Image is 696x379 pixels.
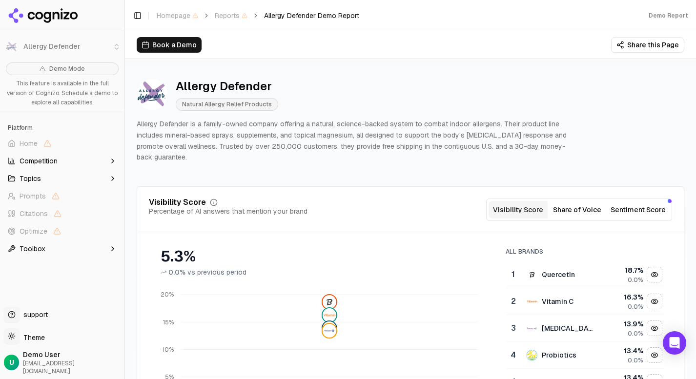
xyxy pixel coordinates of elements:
div: 18.7 % [604,265,643,275]
button: Topics [4,171,121,186]
button: Sentiment Score [607,201,670,219]
span: Demo User [23,350,121,359]
div: 16.3 % [604,292,643,302]
p: Allergy Defender is a family-owned company offering a natural, science-backed system to combat in... [137,119,574,163]
tspan: 20% [161,291,174,299]
div: Percentage of AI answers that mention your brand [149,206,307,216]
div: Allergy Defender [176,79,278,94]
div: 2 [511,296,516,307]
div: All Brands [506,248,664,256]
span: Home [20,139,38,148]
div: 5.3% [161,248,486,265]
img: allersearch [323,324,336,338]
button: Book a Demo [137,37,202,53]
span: 0.0% [628,303,643,311]
div: Probiotics [542,350,576,360]
button: Toolbox [4,241,121,257]
tspan: 15% [163,319,174,326]
span: Optimize [20,226,47,236]
span: Toolbox [20,244,45,254]
img: butterbur [323,321,336,335]
span: Competition [20,156,58,166]
div: Quercetin [542,270,575,279]
span: Reports [215,11,247,20]
span: Topics [20,174,41,183]
button: Competition [4,153,121,169]
tspan: 10% [163,346,174,354]
button: Hide probiotics data [647,347,662,363]
tr: 1quercetinQuercetin18.7%0.0%Hide quercetin data [507,261,664,288]
nav: breadcrumb [157,11,359,20]
div: 13.4 % [604,346,643,356]
p: This feature is available in the full version of Cognizo. Schedule a demo to explore all capabili... [6,79,119,108]
div: 1 [511,269,516,280]
button: Hide butterbur data [647,320,662,336]
span: support [20,310,48,319]
span: Citations [20,209,48,219]
div: Vitamin C [542,297,573,306]
div: Open Intercom Messenger [663,331,686,355]
div: Demo Report [649,12,688,20]
div: 4 [511,349,516,361]
button: Share this Page [611,37,684,53]
tr: 2vitamin cVitamin C16.3%0.0%Hide vitamin c data [507,288,664,315]
div: Visibility Score [149,199,206,206]
img: quercetin [526,269,538,280]
span: U [9,358,14,367]
img: quercetin [323,295,336,309]
span: Allergy Defender Demo Report [264,11,359,20]
span: vs previous period [187,267,246,277]
span: Homepage [157,11,198,20]
button: Visibility Score [489,201,548,219]
button: Hide vitamin c data [647,294,662,309]
span: 0.0% [628,276,643,284]
tr: 3butterbur[MEDICAL_DATA]13.9%0.0%Hide butterbur data [507,315,664,342]
div: Platform [4,120,121,136]
div: [MEDICAL_DATA] [542,323,596,333]
img: probiotics [526,349,538,361]
span: 0.0% [168,267,185,277]
button: Share of Voice [548,201,607,219]
img: vitamin c [323,308,336,322]
img: vitamin c [526,296,538,307]
span: 0.0% [628,330,643,338]
div: 13.9 % [604,319,643,329]
button: Hide quercetin data [647,267,662,282]
img: Allergy Defender [137,79,168,110]
span: [EMAIL_ADDRESS][DOMAIN_NAME] [23,359,121,375]
span: Natural Allergy Relief Products [176,98,278,111]
span: Demo Mode [49,65,85,73]
tr: 4probioticsProbiotics13.4%0.0%Hide probiotics data [507,342,664,369]
span: Theme [20,333,45,342]
span: 0.0% [628,357,643,364]
span: Prompts [20,191,46,201]
img: butterbur [526,322,538,334]
div: 3 [511,322,516,334]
